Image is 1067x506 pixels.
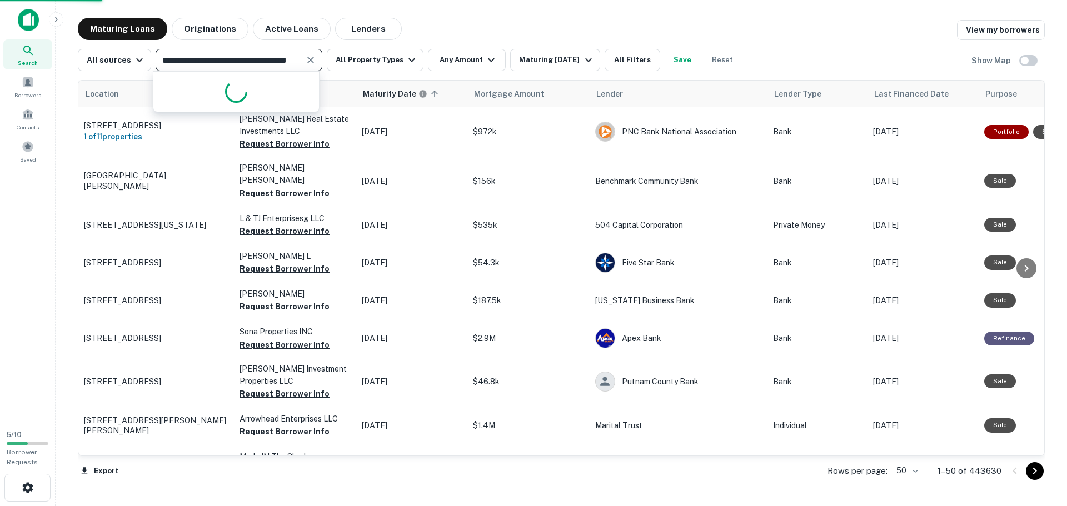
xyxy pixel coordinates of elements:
p: Bank [773,294,862,307]
p: [DATE] [873,257,973,269]
p: Bank [773,126,862,138]
p: [DATE] [362,175,462,187]
button: Clear [303,52,318,68]
div: Sale [984,218,1016,232]
h6: Show Map [971,54,1013,67]
button: Originations [172,18,248,40]
p: [DATE] [362,419,462,432]
p: [DATE] [873,419,973,432]
p: Private Money [773,219,862,231]
div: Sale [984,418,1016,432]
img: picture [596,253,615,272]
button: Lenders [335,18,402,40]
button: Request Borrower Info [240,262,330,275]
p: Bank [773,375,862,388]
p: $2.9M [473,332,584,344]
a: View my borrowers [957,20,1045,40]
p: Arrowhead Enterprises LLC [240,413,351,425]
span: Borrowers [14,91,41,99]
p: [STREET_ADDRESS] [84,377,228,387]
button: Maturing Loans [78,18,167,40]
iframe: Chat Widget [1011,417,1067,470]
th: Location [78,81,234,107]
p: Bank [773,332,862,344]
p: [DATE] [362,257,462,269]
div: PNC Bank National Association [595,122,762,142]
button: Request Borrower Info [240,224,330,238]
p: [STREET_ADDRESS] [84,295,228,305]
p: [STREET_ADDRESS] [84,333,228,343]
button: Active Loans [253,18,331,40]
p: [DATE] [362,332,462,344]
p: [DATE] [362,375,462,388]
p: $1.4M [473,419,584,432]
p: Benchmark Community Bank [595,175,762,187]
span: Purpose [985,87,1031,101]
p: [DATE] [873,375,973,388]
p: [STREET_ADDRESS][PERSON_NAME][PERSON_NAME] [84,415,228,435]
button: All Property Types [327,49,423,71]
div: Sale [984,255,1016,269]
a: Borrowers [3,72,52,102]
button: Go to next page [1026,462,1044,480]
p: L & TJ Enterprisesg LLC [240,212,351,224]
button: Request Borrower Info [240,425,330,438]
div: Contacts [3,104,52,134]
p: Sona Properties INC [240,325,351,338]
span: 5 / 10 [7,430,22,439]
p: [PERSON_NAME] [240,288,351,300]
th: Maturity dates displayed may be estimated. Please contact the lender for the most accurate maturi... [356,81,467,107]
div: Putnam County Bank [595,372,762,392]
button: Request Borrower Info [240,387,330,400]
p: $156k [473,175,584,187]
th: Lender Type [767,81,867,107]
button: All Filters [605,49,660,71]
span: Contacts [17,123,39,132]
h6: 1 of 11 properties [84,131,228,143]
p: [DATE] [362,294,462,307]
span: Location [85,87,133,101]
div: Sale [984,374,1016,388]
p: [PERSON_NAME] [PERSON_NAME] [240,162,351,186]
p: [STREET_ADDRESS] [84,121,228,131]
span: Last Financed Date [874,87,963,101]
p: Individual [773,419,862,432]
button: Request Borrower Info [240,187,330,200]
p: [US_STATE] Business Bank [595,294,762,307]
p: Bank [773,257,862,269]
div: Five Star Bank [595,253,762,273]
p: [PERSON_NAME] L [240,250,351,262]
p: [DATE] [873,219,973,231]
a: Search [3,39,52,69]
span: Lender [596,87,623,101]
button: Request Borrower Info [240,338,330,352]
p: $972k [473,126,584,138]
button: Maturing [DATE] [510,49,600,71]
span: Lender Type [774,87,821,101]
h6: Maturity Date [363,88,416,100]
div: 50 [892,463,920,479]
p: [STREET_ADDRESS] [84,258,228,268]
p: $46.8k [473,375,584,388]
th: Lender [590,81,767,107]
span: Maturity dates displayed may be estimated. Please contact the lender for the most accurate maturi... [363,88,442,100]
img: capitalize-icon.png [18,9,39,31]
p: $187.5k [473,294,584,307]
div: Sale [984,174,1016,188]
button: Reset [705,49,740,71]
p: [DATE] [873,332,973,344]
p: [GEOGRAPHIC_DATA][PERSON_NAME] [84,171,228,191]
p: [PERSON_NAME] Investment Properties LLC [240,363,351,387]
button: Save your search to get updates of matches that match your search criteria. [665,49,700,71]
button: Any Amount [428,49,506,71]
button: All sources [78,49,151,71]
div: All sources [87,53,146,67]
p: [STREET_ADDRESS][US_STATE] [84,220,228,230]
th: Last Financed Date [867,81,979,107]
button: Request Borrower Info [240,137,330,151]
th: Mortgage Amount [467,81,590,107]
span: Search [18,58,38,67]
p: [DATE] [362,126,462,138]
